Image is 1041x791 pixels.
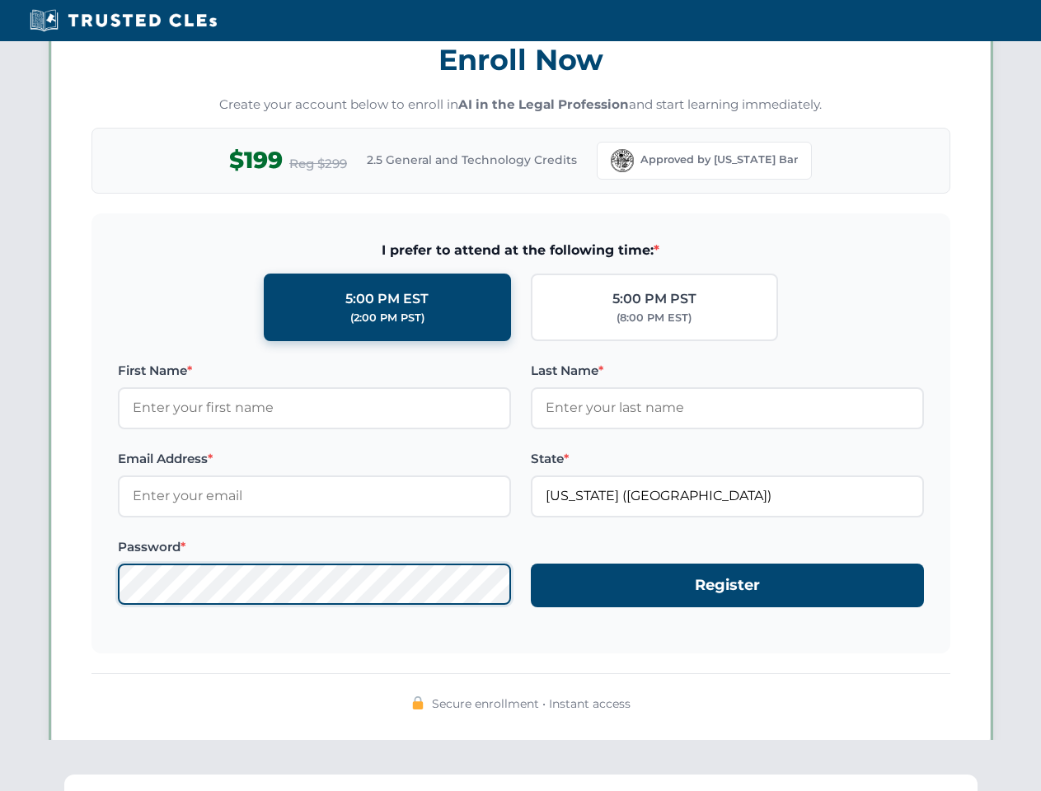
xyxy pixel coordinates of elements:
[640,152,798,168] span: Approved by [US_STATE] Bar
[612,288,696,310] div: 5:00 PM PST
[350,310,424,326] div: (2:00 PM PST)
[118,387,511,428] input: Enter your first name
[118,449,511,469] label: Email Address
[118,361,511,381] label: First Name
[91,34,950,86] h3: Enroll Now
[229,142,283,179] span: $199
[118,240,924,261] span: I prefer to attend at the following time:
[118,537,511,557] label: Password
[25,8,222,33] img: Trusted CLEs
[458,96,629,112] strong: AI in the Legal Profession
[432,695,631,713] span: Secure enrollment • Instant access
[289,154,347,174] span: Reg $299
[367,151,577,169] span: 2.5 General and Technology Credits
[617,310,692,326] div: (8:00 PM EST)
[531,361,924,381] label: Last Name
[411,696,424,709] img: 🔒
[118,475,511,517] input: Enter your email
[611,149,634,172] img: Florida Bar
[345,288,429,310] div: 5:00 PM EST
[531,387,924,428] input: Enter your last name
[91,96,950,115] p: Create your account below to enroll in and start learning immediately.
[531,475,924,517] input: Florida (FL)
[531,449,924,469] label: State
[531,564,924,607] button: Register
